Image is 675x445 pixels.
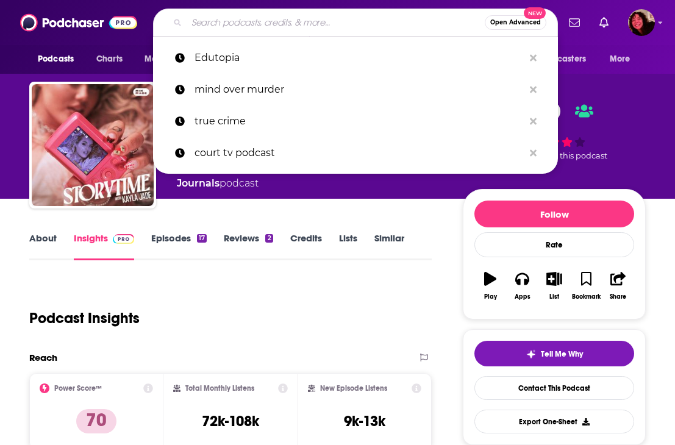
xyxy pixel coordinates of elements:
h2: Total Monthly Listens [185,384,254,393]
span: Tell Me Why [541,349,583,359]
a: About [29,232,57,260]
a: Contact This Podcast [474,376,634,400]
a: Show notifications dropdown [595,12,613,33]
a: Episodes17 [151,232,207,260]
button: List [538,264,570,308]
a: Society [220,163,256,174]
button: Open AdvancedNew [485,15,546,30]
h2: Power Score™ [54,384,102,393]
div: 17 [197,234,207,243]
a: Credits [290,232,322,260]
h3: 9k-13k [344,412,385,430]
h3: 72k-108k [202,412,259,430]
button: open menu [29,48,90,71]
span: Logged in as Kathryn-Musilek [628,9,655,36]
button: open menu [601,48,646,71]
p: mind over murder [195,74,524,105]
button: Play [474,264,506,308]
a: Edutopia [153,42,558,74]
span: New [524,7,546,19]
h2: Reach [29,352,57,363]
button: Apps [506,264,538,308]
button: Share [602,264,634,308]
a: true crime [153,105,558,137]
span: More [610,51,630,68]
a: Show notifications dropdown [564,12,585,33]
input: Search podcasts, credits, & more... [187,13,485,32]
button: tell me why sparkleTell Me Why [474,341,634,366]
div: Bookmark [572,293,601,301]
p: court tv podcast [195,137,524,169]
a: court tv podcast [153,137,558,169]
img: Podchaser - Follow, Share and Rate Podcasts [20,11,137,34]
div: Play [484,293,497,301]
div: Rate [474,232,634,257]
a: Culture [258,163,296,174]
span: Monitoring [145,51,188,68]
div: List [549,293,559,301]
div: Share [610,293,626,301]
button: Show profile menu [628,9,655,36]
img: Podchaser Pro [113,234,134,244]
a: Lists [339,232,357,260]
div: A weekly podcast [177,162,443,191]
span: , [256,163,258,174]
a: Similar [374,232,404,260]
div: 2 [265,234,273,243]
button: Bookmark [570,264,602,308]
a: InsightsPodchaser Pro [74,232,134,260]
button: open menu [136,48,204,71]
span: and [296,163,315,174]
a: Charts [88,48,130,71]
span: rated this podcast [537,151,607,160]
p: Edutopia [195,42,524,74]
img: Storytime with Kayla Jade [32,84,154,206]
img: tell me why sparkle [526,349,536,359]
span: Open Advanced [490,20,541,26]
h1: Podcast Insights [29,309,140,327]
a: Personal Journals [177,163,360,189]
span: Podcasts [38,51,74,68]
a: mind over murder [153,74,558,105]
h2: New Episode Listens [320,384,387,393]
p: 70 [76,409,116,433]
a: Reviews2 [224,232,273,260]
div: Search podcasts, credits, & more... [153,9,558,37]
div: Apps [515,293,530,301]
button: open menu [520,48,604,71]
button: Follow [474,201,634,227]
img: User Profile [628,9,655,36]
p: true crime [195,105,524,137]
span: Charts [96,51,123,68]
button: Export One-Sheet [474,410,634,433]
